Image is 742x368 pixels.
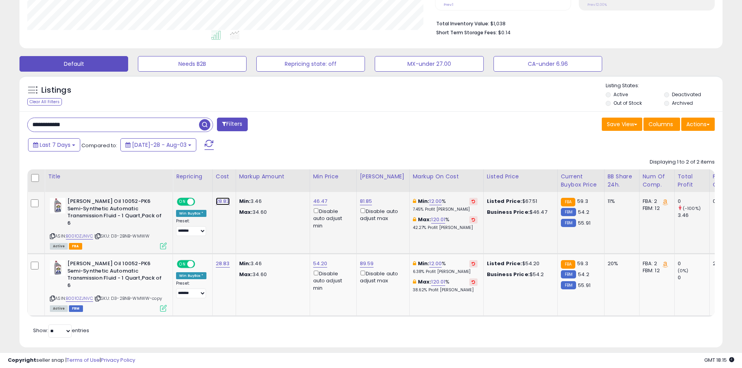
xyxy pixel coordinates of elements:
label: Archived [672,100,693,106]
b: Total Inventory Value: [436,20,489,27]
div: 0 [713,198,737,205]
div: Clear All Filters [27,98,62,106]
div: % [413,198,478,212]
span: 54.2 [578,271,589,278]
button: CA-under 6.96 [493,56,602,72]
span: $0.14 [498,29,511,36]
p: 3.46 [239,198,304,205]
span: 54.2 [578,208,589,216]
div: Disable auto adjust min [313,207,351,229]
th: The percentage added to the cost of goods (COGS) that forms the calculator for Min & Max prices. [409,169,483,192]
a: 46.47 [313,197,328,205]
strong: Max: [239,271,253,278]
small: FBM [561,219,576,227]
span: 55.91 [578,282,590,289]
button: Last 7 Days [28,138,80,151]
span: ON [178,261,187,268]
small: FBM [561,208,576,216]
span: OFF [194,199,206,205]
div: Disable auto adjust min [313,269,351,292]
strong: Min: [239,197,251,205]
strong: Copyright [8,356,36,364]
a: 54.20 [313,260,328,268]
small: FBM [561,281,576,289]
span: All listings currently available for purchase on Amazon [50,243,68,250]
div: ASIN: [50,260,167,311]
a: Privacy Policy [101,356,135,364]
h5: Listings [41,85,71,96]
div: Win BuyBox * [176,272,206,279]
a: 89.59 [360,260,374,268]
small: Prev: 12.00% [587,2,607,7]
div: Min Price [313,173,353,181]
a: 12.00 [429,260,442,268]
div: Disable auto adjust max [360,269,404,284]
div: FBM: 12 [643,205,668,212]
small: FBA [561,198,575,206]
b: Max: [418,278,432,285]
span: 2025-08-12 18:15 GMT [704,356,734,364]
button: Actions [681,118,715,131]
div: $46.47 [487,209,552,216]
div: seller snap | | [8,357,135,364]
div: 20 [713,260,737,267]
span: | SKU: D3-2BNB-WMWW [94,233,150,239]
b: Short Term Storage Fees: [436,29,497,36]
b: [PERSON_NAME] Oil 10052-PK6 Semi-Synthetic Automatic Transmission Fluid - 1 Quart,Pack of 6 [67,260,162,291]
p: 7.45% Profit [PERSON_NAME] [413,207,478,212]
div: $67.51 [487,198,552,205]
b: Listed Price: [487,260,522,267]
div: Listed Price [487,173,554,181]
a: B001OZJNVC [66,295,93,302]
p: 6.38% Profit [PERSON_NAME] [413,269,478,275]
label: Out of Stock [613,100,642,106]
div: Fulfillable Quantity [713,173,740,189]
div: Current Buybox Price [561,173,601,189]
span: | SKU: D3-2BNB-WMWW-copy [94,295,162,301]
div: Disable auto adjust max [360,207,404,222]
div: Title [48,173,169,181]
p: 38.62% Profit [PERSON_NAME] [413,287,478,293]
p: Listing States: [606,82,723,90]
div: Total Profit [678,173,706,189]
span: Show: entries [33,327,89,334]
div: Displaying 1 to 2 of 2 items [650,158,715,166]
div: Preset: [176,281,206,298]
small: (0%) [678,268,689,274]
span: Last 7 Days [40,141,70,149]
div: Cost [216,173,233,181]
span: OFF [194,261,206,268]
button: Filters [217,118,247,131]
small: FBA [561,260,575,269]
div: Win BuyBox * [176,210,206,217]
p: 3.46 [239,260,304,267]
button: Save View [602,118,642,131]
button: Default [19,56,128,72]
span: All listings currently available for purchase on Amazon [50,305,68,312]
b: Business Price: [487,208,530,216]
strong: Min: [239,260,251,267]
small: (-100%) [683,205,701,211]
li: $1,038 [436,18,709,28]
label: Deactivated [672,91,701,98]
span: 59.3 [577,197,588,205]
a: 28.83 [216,260,230,268]
strong: Max: [239,208,253,216]
a: B001OZJNVC [66,233,93,239]
b: Min: [418,197,430,205]
b: Listed Price: [487,197,522,205]
div: 0 [678,274,709,281]
p: 34.60 [239,271,304,278]
div: % [413,216,478,231]
a: 120.01 [431,216,445,224]
button: Needs B2B [138,56,247,72]
p: 34.60 [239,209,304,216]
div: 3.46 [678,212,709,219]
p: 42.27% Profit [PERSON_NAME] [413,225,478,231]
b: Min: [418,260,430,267]
span: Compared to: [81,142,117,149]
img: 41brdyZaZwL._SL40_.jpg [50,198,65,213]
span: FBM [69,305,83,312]
div: FBA: 2 [643,260,668,267]
div: $54.20 [487,260,552,267]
